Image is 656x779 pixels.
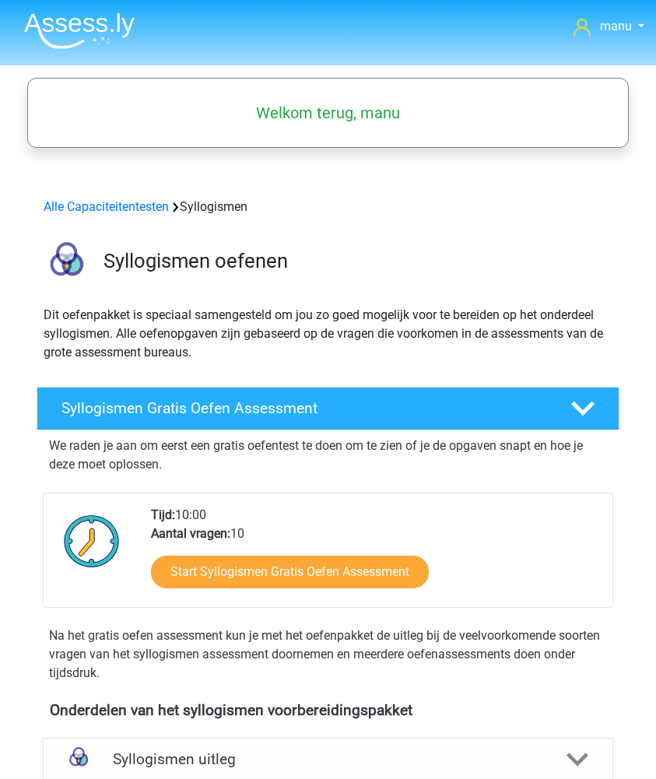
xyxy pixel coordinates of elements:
a: manu [574,17,644,36]
a: Syllogismen Gratis Oefen Assessment [30,387,626,430]
h4: Syllogismen uitleg [113,750,543,768]
div: Syllogismen [37,198,619,216]
p: Dit oefenpakket is speciaal samengesteld om jou zo goed mogelijk voor te bereiden op het onderdee... [44,306,612,362]
img: Assessly [24,12,135,49]
img: syllogismen [37,235,96,293]
h4: Onderdelen van het syllogismen voorbereidingspakket [50,701,606,719]
h5: Welkom terug, manu [35,104,620,122]
b: Tijd: [151,507,175,522]
h4: Syllogismen Gratis Oefen Assessment [61,399,548,417]
div: 10:00 10 [139,506,612,607]
img: Klok [56,506,128,577]
h3: Syllogismen oefenen [103,249,607,273]
a: Start Syllogismen Gratis Oefen Assessment [151,556,429,588]
a: Alle Capaciteitentesten [44,199,169,214]
span: manu [600,19,632,33]
div: Na het gratis oefen assessment kun je met het oefenpakket de uitleg bij de veelvoorkomende soorte... [43,626,613,683]
b: Aantal vragen: [151,526,230,541]
img: syllogismen uitleg [62,743,95,776]
p: We raden je aan om eerst een gratis oefentest te doen om te zien of je de opgaven snapt en hoe je... [49,437,607,474]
